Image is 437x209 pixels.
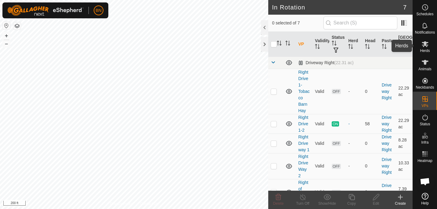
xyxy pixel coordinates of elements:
span: OFF [332,141,341,146]
span: Status [420,122,430,126]
h2: In Rotation [272,4,403,11]
button: + [3,32,10,39]
span: Animals [418,67,432,71]
td: 7.39 ac [396,179,413,205]
a: Right of Driveway 3 [298,180,309,204]
td: 8.28 ac [396,134,413,153]
span: Schedules [416,12,433,16]
span: Help [421,201,429,205]
td: Valid [312,69,329,114]
div: Turn Off [291,201,315,206]
td: Valid [312,179,329,205]
td: 22.29 ac [396,69,413,114]
p-sorticon: Activate to sort [277,42,282,46]
a: Driveway Right [382,115,392,133]
a: Driveway Right [382,183,392,201]
div: - [348,189,360,195]
span: 0 selected of 7 [272,20,323,26]
a: Help [413,190,437,207]
td: 22.29 ac [396,114,413,134]
a: Contact Us [140,201,158,207]
div: - [348,140,360,147]
th: Head [363,32,379,57]
a: Right Drive 1-2 [298,115,308,133]
a: Driveway Right [382,157,392,175]
td: Valid [312,134,329,153]
div: - [348,88,360,95]
td: 0 [363,69,379,114]
p-sorticon: Activate to sort [348,45,353,50]
a: Right Drive 1- Tobacco Barn Hay [298,70,309,113]
td: 0 [363,134,379,153]
p-sorticon: Activate to sort [382,45,387,50]
a: Open chat [416,172,434,191]
a: Privacy Policy [110,201,133,207]
a: Driveway Right [382,82,392,100]
th: VP [296,32,312,57]
span: Neckbands [416,86,434,89]
p-sorticon: Activate to sort [285,42,290,46]
a: Right Drive way 1 [298,134,309,152]
span: Delete [273,201,284,206]
div: Driveway Right [298,60,353,65]
button: Reset Map [3,22,10,29]
span: OFF [332,89,341,94]
th: Status [329,32,346,57]
td: 10.33 ac [396,153,413,179]
div: Copy [339,201,364,206]
p-sorticon: Activate to sort [332,42,337,46]
button: – [3,40,10,47]
p-sorticon: Activate to sort [398,48,403,53]
td: 58 [363,114,379,134]
button: Map Layers [13,22,21,30]
td: Valid [312,114,329,134]
td: 0 [363,179,379,205]
span: Herds [420,49,430,53]
p-sorticon: Activate to sort [365,45,370,50]
span: VPs [421,104,428,108]
span: Infra [421,141,428,144]
td: Valid [312,153,329,179]
span: 7 [403,3,406,12]
span: (22.31 ac) [334,60,354,65]
th: Herd [346,32,363,57]
div: - [348,163,360,169]
div: Edit [364,201,388,206]
span: Notifications [415,31,435,34]
th: Pasture [379,32,396,57]
a: Right Drive Way 2 [298,154,308,178]
th: Validity [312,32,329,57]
span: Heatmap [417,159,432,163]
input: Search (S) [323,16,397,29]
div: Create [388,201,413,206]
span: OFF [332,190,341,195]
th: [GEOGRAPHIC_DATA] Area [396,32,413,57]
span: OFF [332,164,341,169]
div: Show/Hide [315,201,339,206]
p-sorticon: Activate to sort [315,45,320,50]
td: 0 [363,153,379,179]
div: - [348,121,360,127]
span: ON [332,121,339,127]
a: Driveway Right [382,134,392,152]
img: Gallagher Logo [7,5,84,16]
span: BN [96,7,101,14]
